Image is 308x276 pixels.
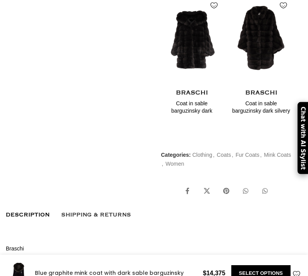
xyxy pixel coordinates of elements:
a: Mink Coats [264,152,291,158]
span: Categories: [161,152,191,158]
a: WhatsApp social link [257,183,273,199]
a: BRASCHI Coat in sable barguzinsky dark $29612.00 [161,86,223,126]
span: Description [6,211,50,219]
a: Clothing [192,152,212,158]
a: BRASCHI Coat in sable barguzinsky dark silvery $27824.00 [231,86,292,126]
a: Shipping & Returns [61,207,131,223]
h4: BRASCHI [231,88,292,98]
a: X social link [199,183,215,199]
span: Shipping & Returns [61,211,131,219]
span: , [260,151,262,159]
span: $29612.00 [180,118,203,124]
h4: Coat in sable barguzinsky dark [161,100,223,115]
h4: BRASCHI [161,88,223,98]
a: Description [6,207,50,223]
a: Pinterest social link [219,183,234,199]
span: $27824.00 [249,118,273,124]
a: Fur Coats [236,152,259,158]
a: Braschi [6,245,24,252]
a: Women [165,161,184,167]
a: WhatsApp social link [238,183,253,199]
span: , [213,151,215,159]
a: Coats [217,152,231,158]
span: , [232,151,233,159]
a: Facebook social link [180,183,195,199]
span: , [162,159,163,168]
h4: Coat in sable barguzinsky dark silvery [231,100,292,115]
